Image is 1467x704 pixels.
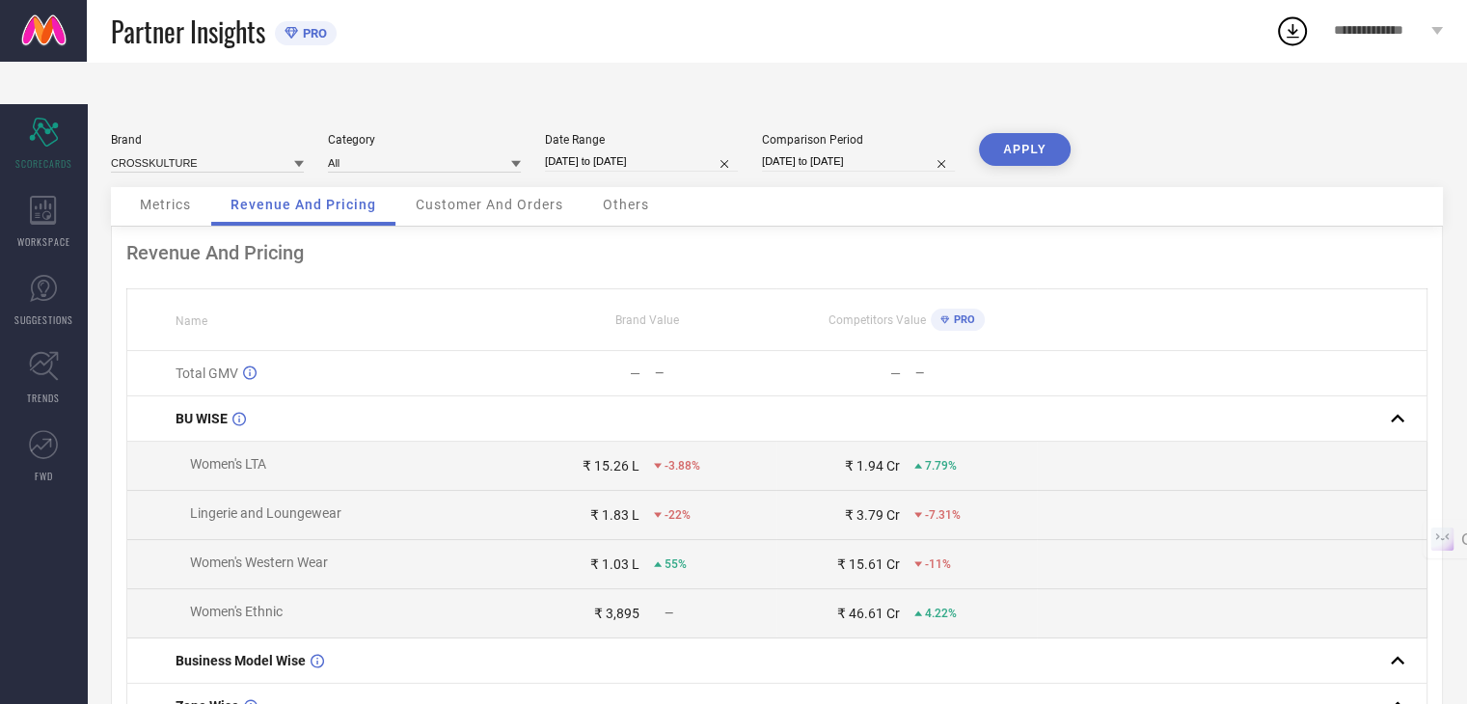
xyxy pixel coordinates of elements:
span: FWD [35,469,53,483]
span: -3.88% [665,459,700,473]
span: 7.79% [925,459,957,473]
div: Open download list [1275,14,1310,48]
div: ₹ 1.03 L [590,556,639,572]
div: ₹ 3.79 Cr [845,507,900,523]
div: Date Range [545,133,738,147]
span: Others [603,197,649,212]
span: Women's LTA [190,456,266,472]
span: BU WISE [176,411,228,426]
span: — [665,607,673,620]
div: ₹ 46.61 Cr [837,606,900,621]
span: Brand Value [615,313,679,327]
div: Brand [111,133,304,147]
button: APPLY [979,133,1071,166]
input: Select comparison period [762,151,955,172]
span: Name [176,314,207,328]
div: — [630,366,640,381]
div: ₹ 3,895 [594,606,639,621]
span: Lingerie and Loungewear [190,505,341,521]
span: Metrics [140,197,191,212]
div: ₹ 1.83 L [590,507,639,523]
span: Customer And Orders [416,197,563,212]
span: -22% [665,508,691,522]
span: PRO [949,313,975,326]
span: Business Model Wise [176,653,306,668]
span: Women's Ethnic [190,604,283,619]
span: -7.31% [925,508,961,522]
span: Competitors Value [829,313,926,327]
span: TRENDS [27,391,60,405]
span: 55% [665,557,687,571]
span: 4.22% [925,607,957,620]
span: WORKSPACE [17,234,70,249]
div: Comparison Period [762,133,955,147]
span: -11% [925,557,951,571]
input: Select date range [545,151,738,172]
div: ₹ 15.26 L [583,458,639,474]
span: Partner Insights [111,12,265,51]
span: SCORECARDS [15,156,72,171]
div: Revenue And Pricing [126,241,1427,264]
div: — [655,366,775,380]
span: PRO [298,26,327,41]
span: Women's Western Wear [190,555,328,570]
span: Total GMV [176,366,238,381]
div: ₹ 1.94 Cr [845,458,900,474]
div: ₹ 15.61 Cr [837,556,900,572]
div: — [890,366,901,381]
div: Category [328,133,521,147]
div: — [915,366,1036,380]
span: Revenue And Pricing [231,197,376,212]
span: SUGGESTIONS [14,312,73,327]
